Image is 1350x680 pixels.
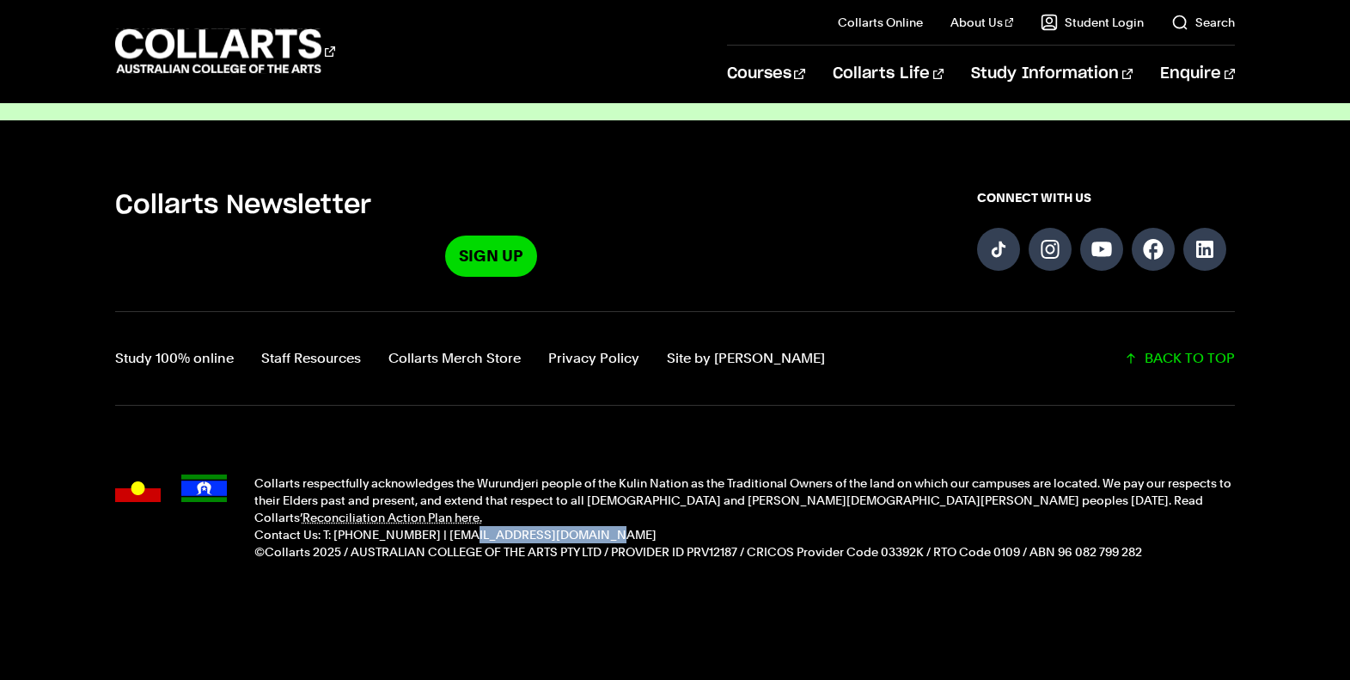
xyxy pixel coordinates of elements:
[445,236,537,276] a: Sign Up
[977,228,1020,271] a: Follow us on TikTok
[115,189,868,222] h5: Collarts Newsletter
[115,311,1236,406] div: Additional links and back-to-top button
[1080,228,1123,271] a: Follow us on YouTube
[254,526,1236,543] p: Contact Us: T: [PHONE_NUMBER] | [EMAIL_ADDRESS][DOMAIN_NAME]
[388,346,521,371] a: Collarts Merch Store
[261,346,361,371] a: Staff Resources
[254,543,1236,561] p: ©Collarts 2025 / AUSTRALIAN COLLEGE OF THE ARTS PTY LTD / PROVIDER ID PRV12187 / CRICOS Provider ...
[1171,14,1235,31] a: Search
[1029,228,1072,271] a: Follow us on Instagram
[302,511,482,524] a: Reconciliation Action Plan here.
[838,14,923,31] a: Collarts Online
[115,475,227,561] div: Acknowledgment flags
[950,14,1014,31] a: About Us
[115,475,161,502] img: Australian Aboriginal flag
[1183,228,1226,271] a: Follow us on LinkedIn
[1132,228,1175,271] a: Follow us on Facebook
[977,189,1235,206] span: CONNECT WITH US
[115,27,335,76] div: Go to homepage
[833,46,944,102] a: Collarts Life
[115,346,234,371] a: Study 100% online
[1160,46,1235,102] a: Enquire
[667,346,825,371] a: Site by Calico
[548,346,639,371] a: Privacy Policy
[727,46,805,102] a: Courses
[971,46,1133,102] a: Study Information
[115,346,825,371] nav: Footer navigation
[254,475,1236,526] p: Collarts respectfully acknowledges the Wurundjeri people of the Kulin Nation as the Traditional O...
[1041,14,1144,31] a: Student Login
[181,475,227,502] img: Torres Strait Islander flag
[1124,346,1235,371] a: Scroll back to top of the page
[977,189,1235,276] div: Connect with us on social media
